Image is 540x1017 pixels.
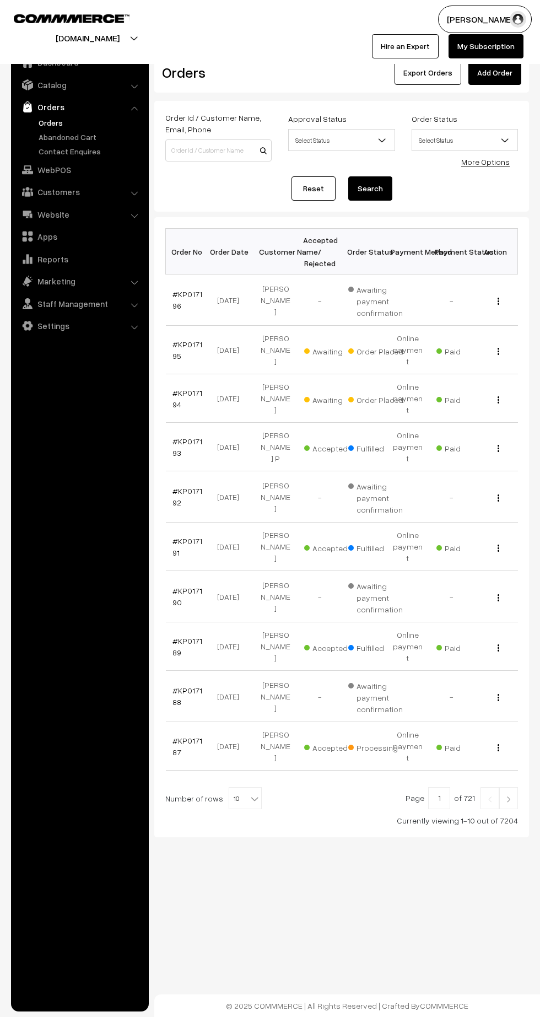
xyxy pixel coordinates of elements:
[253,423,298,471] td: [PERSON_NAME] P
[304,739,359,754] span: Accepted
[386,423,430,471] td: Online payment
[430,571,474,622] td: -
[253,523,298,571] td: [PERSON_NAME]
[209,671,253,722] td: [DATE]
[14,227,145,246] a: Apps
[412,129,518,151] span: Select Status
[436,639,492,654] span: Paid
[498,694,499,701] img: Menu
[395,61,461,85] button: Export Orders
[298,275,342,326] td: -
[420,1001,468,1010] a: COMMMERCE
[348,343,403,357] span: Order Placed
[348,578,403,615] span: Awaiting payment confirmation
[304,639,359,654] span: Accepted
[412,113,457,125] label: Order Status
[172,686,202,707] a: #KP017188
[498,744,499,751] img: Menu
[14,75,145,95] a: Catalog
[14,316,145,336] a: Settings
[342,229,386,275] th: Order Status
[253,374,298,423] td: [PERSON_NAME]
[154,994,540,1017] footer: © 2025 COMMMERCE | All Rights Reserved | Crafted By
[386,722,430,771] td: Online payment
[289,131,394,150] span: Select Status
[14,97,145,117] a: Orders
[253,326,298,374] td: [PERSON_NAME]
[348,281,403,319] span: Awaiting payment confirmation
[498,445,499,452] img: Menu
[36,146,145,157] a: Contact Enquires
[406,793,424,803] span: Page
[253,671,298,722] td: [PERSON_NAME]
[288,113,347,125] label: Approval Status
[498,298,499,305] img: Menu
[14,160,145,180] a: WebPOS
[485,796,495,803] img: Left
[14,271,145,291] a: Marketing
[386,622,430,671] td: Online payment
[36,117,145,128] a: Orders
[304,440,359,454] span: Accepted
[298,571,342,622] td: -
[288,129,395,151] span: Select Status
[304,540,359,554] span: Accepted
[166,229,210,275] th: Order No
[229,787,262,809] span: 10
[298,671,342,722] td: -
[498,348,499,355] img: Menu
[436,391,492,406] span: Paid
[386,229,430,275] th: Payment Method
[510,11,526,28] img: user
[348,440,403,454] span: Fulfilled
[172,536,202,557] a: #KP017191
[348,639,403,654] span: Fulfilled
[253,622,298,671] td: [PERSON_NAME]
[504,796,514,803] img: Right
[474,229,518,275] th: Action
[498,396,499,403] img: Menu
[209,229,253,275] th: Order Date
[372,34,439,58] a: Hire an Expert
[348,739,403,754] span: Processing
[498,594,499,601] img: Menu
[14,205,145,224] a: Website
[461,157,510,166] a: More Options
[165,139,272,162] input: Order Id / Customer Name / Customer Email / Customer Phone
[348,176,392,201] button: Search
[14,294,145,314] a: Staff Management
[162,64,271,81] h2: Orders
[253,571,298,622] td: [PERSON_NAME]
[430,275,474,326] td: -
[454,793,475,803] span: of 721
[386,523,430,571] td: Online payment
[436,739,492,754] span: Paid
[17,24,158,52] button: [DOMAIN_NAME]
[436,440,492,454] span: Paid
[209,374,253,423] td: [DATE]
[430,671,474,722] td: -
[348,391,403,406] span: Order Placed
[253,275,298,326] td: [PERSON_NAME]
[172,486,202,507] a: #KP017192
[298,471,342,523] td: -
[430,471,474,523] td: -
[14,11,110,24] a: COMMMERCE
[209,275,253,326] td: [DATE]
[165,815,518,826] div: Currently viewing 1-10 out of 7204
[209,423,253,471] td: [DATE]
[430,229,474,275] th: Payment Status
[253,471,298,523] td: [PERSON_NAME]
[209,471,253,523] td: [DATE]
[172,388,202,409] a: #KP017194
[436,540,492,554] span: Paid
[209,326,253,374] td: [DATE]
[172,736,202,757] a: #KP017187
[172,437,202,458] a: #KP017193
[14,14,129,23] img: COMMMERCE
[209,571,253,622] td: [DATE]
[209,523,253,571] td: [DATE]
[172,289,202,310] a: #KP017196
[298,229,342,275] th: Accepted / Rejected
[412,131,517,150] span: Select Status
